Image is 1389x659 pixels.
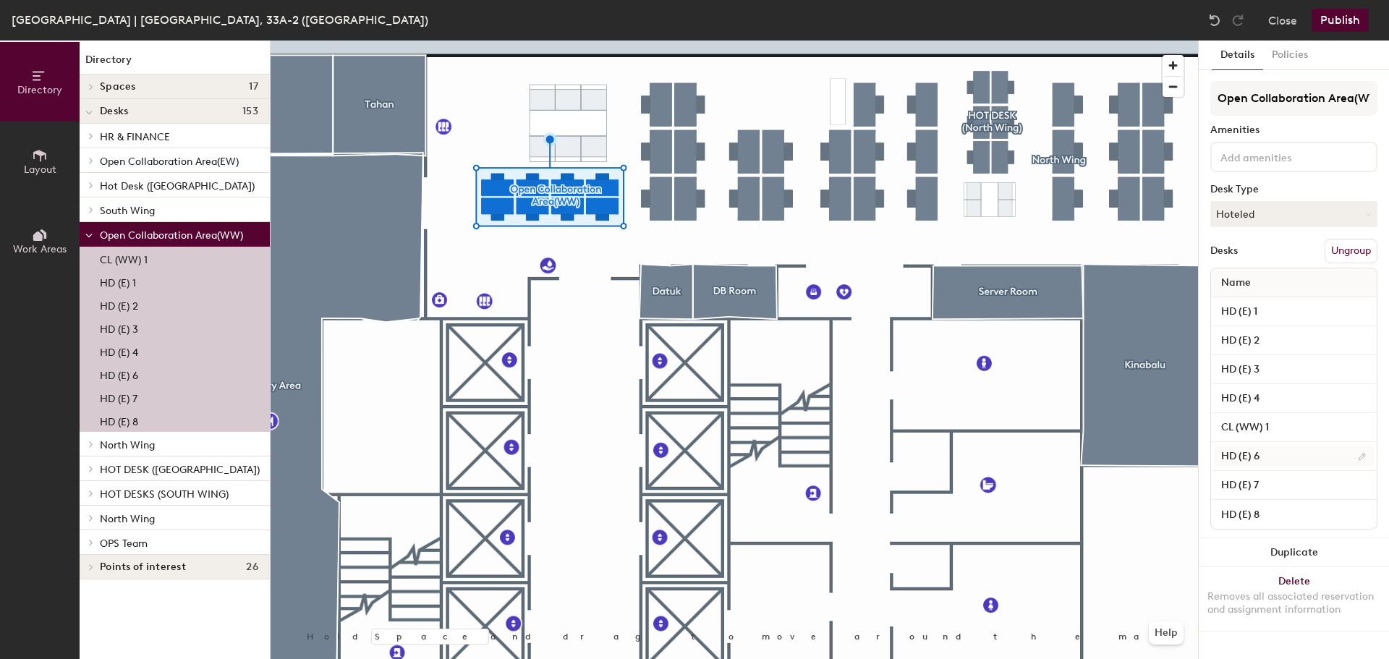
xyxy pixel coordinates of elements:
[100,205,155,217] span: South Wing
[1214,360,1374,380] input: Unnamed desk
[17,84,62,96] span: Directory
[100,412,138,428] p: HD (E) 8
[1214,475,1374,496] input: Unnamed desk
[100,273,136,289] p: HD (E) 1
[1263,41,1317,70] button: Policies
[100,296,138,313] p: HD (E) 2
[100,561,186,573] span: Points of interest
[1149,621,1184,645] button: Help
[100,439,155,451] span: North Wing
[13,243,67,255] span: Work Areas
[100,513,155,525] span: North Wing
[80,52,270,75] h1: Directory
[1212,41,1263,70] button: Details
[1210,184,1377,195] div: Desk Type
[1207,590,1380,616] div: Removes all associated reservation and assignment information
[100,319,138,336] p: HD (E) 3
[100,81,136,93] span: Spaces
[100,537,148,550] span: OPS Team
[1214,270,1258,296] span: Name
[100,388,137,405] p: HD (E) 7
[100,131,170,143] span: HR & FINANCE
[1214,388,1374,409] input: Unnamed desk
[100,156,239,168] span: Open Collaboration Area(EW)
[1210,245,1238,257] div: Desks
[1312,9,1369,32] button: Publish
[242,106,258,117] span: 153
[1210,201,1377,227] button: Hoteled
[100,106,128,117] span: Desks
[1214,331,1374,351] input: Unnamed desk
[1214,504,1374,524] input: Unnamed desk
[1214,446,1374,467] input: Unnamed desk
[1210,124,1377,136] div: Amenities
[100,250,148,266] p: CL (WW) 1
[1268,9,1297,32] button: Close
[246,561,258,573] span: 26
[1207,13,1222,27] img: Undo
[100,342,138,359] p: HD (E) 4
[100,488,229,501] span: HOT DESKS (SOUTH WING)
[1199,567,1389,631] button: DeleteRemoves all associated reservation and assignment information
[1325,239,1377,263] button: Ungroup
[1218,148,1348,165] input: Add amenities
[100,464,260,476] span: HOT DESK ([GEOGRAPHIC_DATA])
[1214,417,1374,438] input: Unnamed desk
[100,365,138,382] p: HD (E) 6
[1199,538,1389,567] button: Duplicate
[12,11,428,29] div: [GEOGRAPHIC_DATA] | [GEOGRAPHIC_DATA], 33A-2 ([GEOGRAPHIC_DATA])
[1214,302,1374,322] input: Unnamed desk
[100,229,243,242] span: Open Collaboration Area(WW)
[1231,13,1245,27] img: Redo
[24,163,56,176] span: Layout
[100,180,255,192] span: Hot Desk ([GEOGRAPHIC_DATA])
[249,81,258,93] span: 17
